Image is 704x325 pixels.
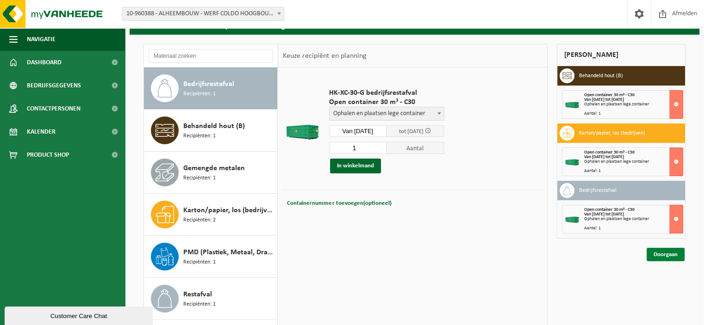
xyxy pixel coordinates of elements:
[27,120,56,143] span: Kalender
[579,68,623,83] h3: Behandeld hout (B)
[27,74,81,97] span: Bedrijfsgegevens
[584,212,624,217] strong: Van [DATE] tot [DATE]
[144,194,278,236] button: Karton/papier, los (bedrijven) Recipiënten: 2
[144,236,278,278] button: PMD (Plastiek, Metaal, Drankkartons) (bedrijven) Recipiënten: 1
[183,132,216,141] span: Recipiënten: 1
[287,200,391,206] span: Containernummer toevoegen(optioneel)
[183,90,216,98] span: Recipiënten: 1
[286,197,392,210] button: Containernummer toevoegen(optioneel)
[329,125,387,137] input: Selecteer datum
[123,7,284,20] span: 10-960388 - ALHEEMBOUW - WERF COLDO HOOGBOUW WAB2624 - KUURNE - KUURNE
[584,169,683,173] div: Aantal: 1
[183,79,234,90] span: Bedrijfsrestafval
[183,300,216,309] span: Recipiënten: 1
[584,217,683,221] div: Ophalen en plaatsen lege container
[183,258,216,267] span: Recipiënten: 1
[584,111,683,116] div: Aantal: 1
[579,183,617,198] h3: Bedrijfsrestafval
[330,107,444,120] span: Ophalen en plaatsen lege container
[183,289,212,300] span: Restafval
[144,67,278,110] button: Bedrijfsrestafval Recipiënten: 1
[27,28,56,51] span: Navigatie
[584,154,624,159] strong: Van [DATE] tot [DATE]
[557,44,685,66] div: [PERSON_NAME]
[330,159,381,173] button: In winkelmand
[144,152,278,194] button: Gemengde metalen Recipiënten: 1
[183,216,216,225] span: Recipiënten: 2
[584,102,683,107] div: Ophalen en plaatsen lege container
[27,51,62,74] span: Dashboard
[584,97,624,102] strong: Van [DATE] tot [DATE]
[579,126,645,141] h3: Karton/papier, los (bedrijven)
[5,305,155,325] iframe: chat widget
[27,143,69,166] span: Product Shop
[122,7,284,21] span: 10-960388 - ALHEEMBOUW - WERF COLDO HOOGBOUW WAB2624 - KUURNE - KUURNE
[183,121,245,132] span: Behandeld hout (B)
[584,207,635,212] span: Open container 30 m³ - C30
[386,142,444,154] span: Aantal
[144,278,278,320] button: Restafval Recipiënten: 1
[27,97,81,120] span: Contactpersonen
[329,88,444,98] span: HK-XC-30-G bedrijfsrestafval
[183,247,275,258] span: PMD (Plastiek, Metaal, Drankkartons) (bedrijven)
[584,92,635,98] span: Open container 30 m³ - C30
[329,107,444,121] span: Ophalen en plaatsen lege container
[183,174,216,183] span: Recipiënten: 1
[329,98,444,107] span: Open container 30 m³ - C30
[144,110,278,152] button: Behandeld hout (B) Recipiënten: 1
[399,129,424,135] span: tot [DATE]
[183,205,275,216] span: Karton/papier, los (bedrijven)
[584,226,683,231] div: Aantal: 1
[149,49,273,63] input: Materiaal zoeken
[584,150,635,155] span: Open container 30 m³ - C30
[278,44,371,67] div: Keuze recipiënt en planning
[647,248,685,261] a: Doorgaan
[183,163,245,174] span: Gemengde metalen
[584,159,683,164] div: Ophalen en plaatsen lege container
